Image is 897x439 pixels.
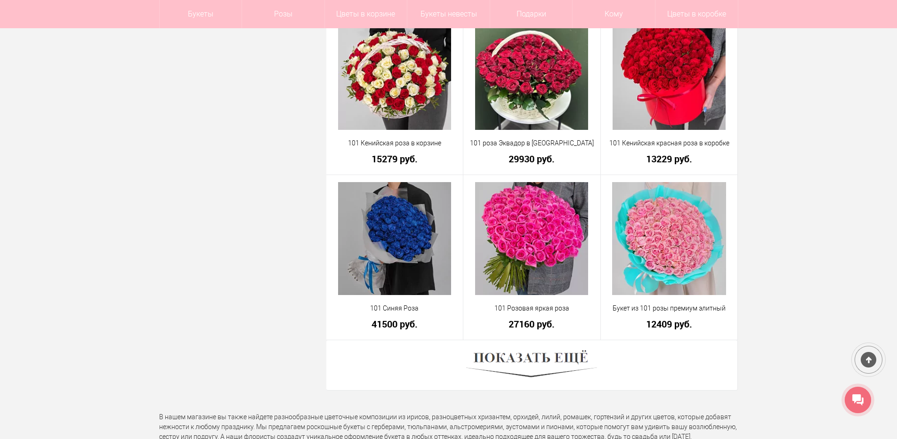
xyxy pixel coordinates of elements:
a: Показать ещё [466,361,597,368]
img: 101 Розовая яркая роза [475,182,588,295]
img: 101 роза Эквадор в корзине [475,17,588,130]
img: 101 Кенийская роза в корзине [338,17,451,130]
a: 101 Кенийская роза в корзине [332,138,457,148]
a: 41500 руб. [332,319,457,329]
a: 101 роза Эквадор в [GEOGRAPHIC_DATA] [469,138,594,148]
a: 27160 руб. [469,319,594,329]
img: Показать ещё [466,347,597,383]
a: 101 Кенийская красная роза в коробке [607,138,732,148]
a: 101 Синяя Роза [332,303,457,313]
a: 13229 руб. [607,154,732,164]
a: Букет из 101 розы премиум элитный [607,303,732,313]
a: 101 Розовая яркая роза [469,303,594,313]
a: 29930 руб. [469,154,594,164]
a: 12409 руб. [607,319,732,329]
img: 101 Кенийская красная роза в коробке [613,17,726,130]
img: 101 Синяя Роза [338,182,451,295]
img: Букет из 101 розы премиум элитный [612,182,726,295]
a: 15279 руб. [332,154,457,164]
